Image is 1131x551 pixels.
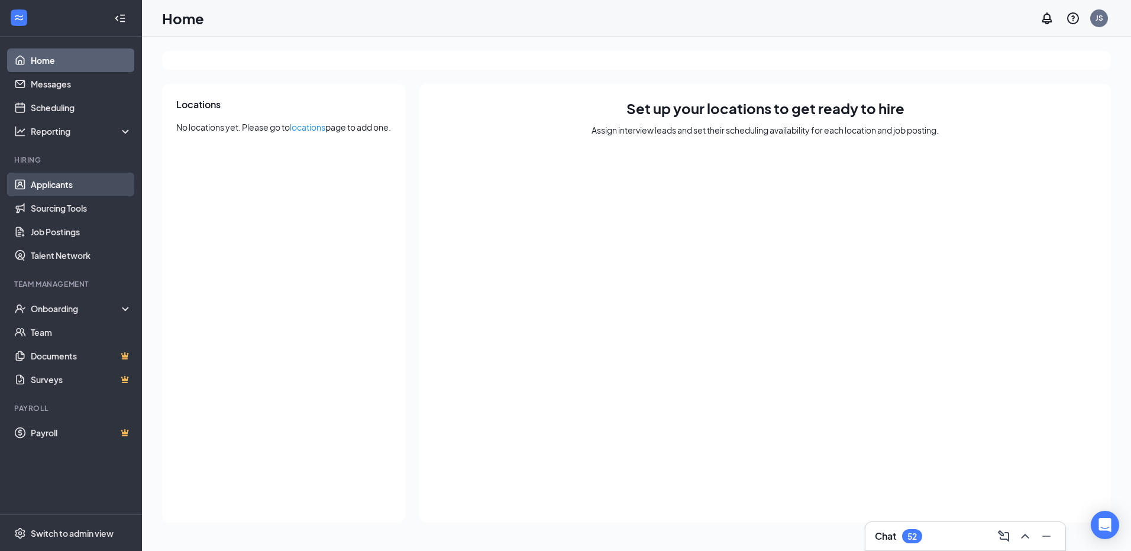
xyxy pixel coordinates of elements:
[1091,511,1119,539] div: Open Intercom Messenger
[31,125,133,137] div: Reporting
[31,244,132,267] a: Talent Network
[1037,527,1056,546] button: Minimize
[31,72,132,96] a: Messages
[1018,529,1032,543] svg: ChevronUp
[997,529,1011,543] svg: ComposeMessage
[31,96,132,119] a: Scheduling
[1096,13,1103,23] div: JS
[1016,527,1035,546] button: ChevronUp
[31,344,132,368] a: DocumentsCrown
[31,303,122,315] div: Onboarding
[14,303,26,315] svg: UserCheck
[14,155,130,165] div: Hiring
[907,531,917,542] div: 52
[14,279,130,289] div: Team Management
[1039,529,1054,543] svg: Minimize
[626,98,904,118] h1: Set up your locations to get ready to hire
[14,125,26,137] svg: Analysis
[14,527,26,539] svg: Settings
[875,530,896,543] h3: Chat
[162,98,405,111] h3: Locations
[31,421,132,445] a: PayrollCrown
[31,48,132,72] a: Home
[31,320,132,344] a: Team
[31,527,114,539] div: Switch to admin view
[31,196,132,220] a: Sourcing Tools
[114,12,126,24] svg: Collapse
[13,12,25,24] svg: WorkstreamLogo
[1066,11,1080,25] svg: QuestionInfo
[162,8,204,28] h1: Home
[994,527,1013,546] button: ComposeMessage
[592,124,939,136] div: Assign interview leads and set their scheduling availability for each location and job posting.
[31,368,132,391] a: SurveysCrown
[290,122,325,132] a: locations
[14,403,130,413] div: Payroll
[31,220,132,244] a: Job Postings
[31,173,132,196] a: Applicants
[1040,11,1054,25] svg: Notifications
[162,121,405,134] div: No locations yet. Please go to page to add one.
